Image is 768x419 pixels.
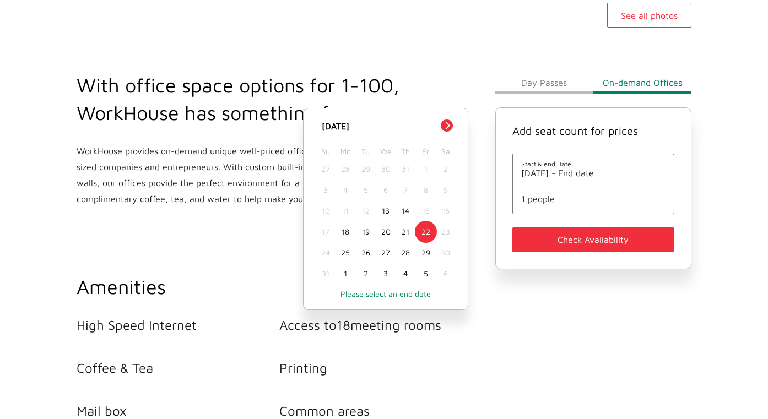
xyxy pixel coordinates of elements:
div: Choose Thursday, September 4th, 2025 [396,263,415,284]
div: Sa [436,144,456,159]
button: See all photos [607,3,691,28]
li: Printing [279,360,482,376]
div: Choose Wednesday, August 20th, 2025 [376,221,396,242]
div: Su [316,144,336,159]
div: Choose Thursday, August 28th, 2025 [396,242,415,263]
button: Next Month [441,119,453,132]
div: Choose Tuesday, August 19th, 2025 [356,221,376,242]
li: Access to 18 meeting rooms [279,317,482,333]
div: Choose Wednesday, September 3rd, 2025 [376,263,396,284]
div: Choose Wednesday, August 27th, 2025 [376,242,396,263]
li: Mail box [77,403,279,418]
div: Choose Wednesday, August 13th, 2025 [376,200,396,221]
div: Choose Thursday, August 14th, 2025 [396,200,415,221]
div: Choose Tuesday, August 26th, 2025 [356,242,376,263]
h4: Add seat count for prices [512,124,674,137]
button: 1 people [521,194,666,204]
div: Choose Monday, August 18th, 2025 [336,221,355,242]
li: High Speed Internet [77,317,279,333]
span: Start & end Date [521,160,666,168]
div: Choose Monday, September 1st, 2025 [336,263,355,284]
div: Tu [356,144,376,159]
h2: Amenities [77,273,482,301]
div: Mo [336,144,355,159]
li: Common areas [279,403,482,418]
div: Choose Thursday, August 21st, 2025 [396,221,415,242]
div: [DATE] [316,119,456,133]
li: Coffee & Tea [77,360,279,376]
div: Choose Tuesday, September 2nd, 2025 [356,263,376,284]
button: Day Passes [495,72,593,94]
div: Choose Friday, August 29th, 2025 [415,242,435,263]
div: Th [396,144,415,159]
p: WorkHouse provides on-demand unique well-priced office spaces for small and medium-sized companie... [77,143,447,207]
h2: With office space options for 1-100, WorkHouse has something for everyone. [77,72,447,127]
div: Choose Friday, August 22nd, 2025 [415,221,435,242]
div: month 2025-08 [316,159,456,284]
div: Choose Friday, September 5th, 2025 [415,263,435,284]
button: Check Availability [512,227,674,252]
button: Start & end Date[DATE] - End date [521,160,666,178]
span: [DATE] - End date [521,168,666,178]
div: Fr [415,144,435,159]
div: Choose Monday, August 25th, 2025 [336,242,355,263]
button: On-demand Offices [593,72,691,94]
p: Please select an end date [315,289,457,298]
div: We [376,144,396,159]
